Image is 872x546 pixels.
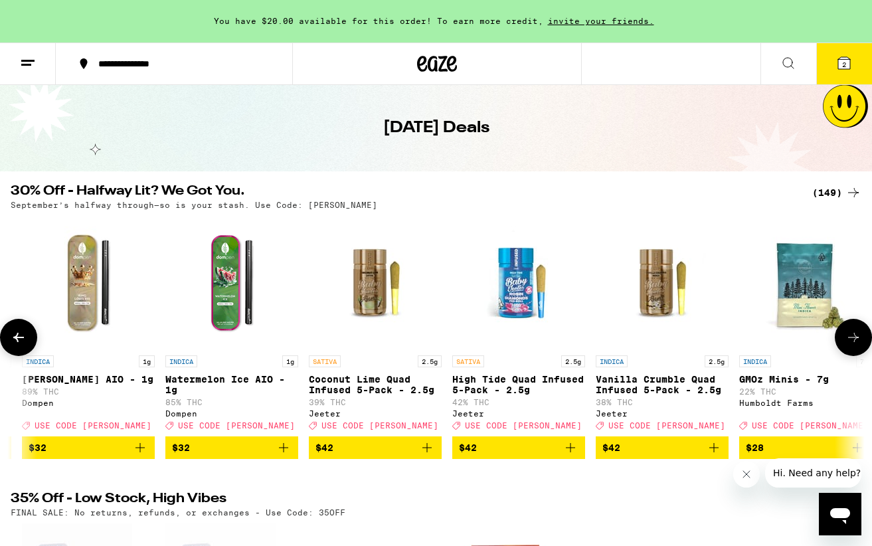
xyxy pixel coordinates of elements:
p: 39% THC [309,398,442,407]
p: 7g [856,355,872,367]
a: Open page for Vanilla Crumble Quad Infused 5-Pack - 2.5g from Jeeter [596,216,729,436]
a: Open page for Watermelon Ice AIO - 1g from Dompen [165,216,298,436]
span: $32 [29,442,46,453]
img: Jeeter - High Tide Quad Infused 5-Pack - 2.5g [452,216,585,349]
h2: 30% Off - Halfway Lit? We Got You. [11,185,796,201]
span: 2 [842,60,846,68]
a: Open page for Coconut Lime Quad Infused 5-Pack - 2.5g from Jeeter [309,216,442,436]
button: Add to bag [165,436,298,459]
h1: [DATE] Deals [383,117,489,139]
a: (149) [812,185,861,201]
span: $42 [459,442,477,453]
p: 1g [282,355,298,367]
span: $28 [746,442,764,453]
span: USE CODE [PERSON_NAME] [178,421,295,430]
span: USE CODE [PERSON_NAME] [608,421,725,430]
span: $42 [315,442,333,453]
span: $32 [172,442,190,453]
button: 2 [816,43,872,84]
img: Dompen - Watermelon Ice AIO - 1g [165,216,298,349]
span: USE CODE [PERSON_NAME] [752,421,869,430]
p: INDICA [22,355,54,367]
p: High Tide Quad Infused 5-Pack - 2.5g [452,374,585,395]
span: You have $20.00 available for this order! To earn more credit, [214,17,543,25]
button: Add to bag [596,436,729,459]
p: SATIVA [452,355,484,367]
img: Humboldt Farms - GMOz Minis - 7g [739,216,872,349]
span: $42 [602,442,620,453]
img: Jeeter - Coconut Lime Quad Infused 5-Pack - 2.5g [309,216,442,349]
button: Add to bag [22,436,155,459]
p: 2.5g [418,355,442,367]
span: invite your friends. [543,17,659,25]
p: Coconut Lime Quad Infused 5-Pack - 2.5g [309,374,442,395]
iframe: Close message [733,461,760,488]
p: INDICA [739,355,771,367]
p: 2.5g [561,355,585,367]
p: Watermelon Ice AIO - 1g [165,374,298,395]
p: INDICA [165,355,197,367]
p: 42% THC [452,398,585,407]
div: Dompen [22,399,155,407]
a: Open page for GMOz Minis - 7g from Humboldt Farms [739,216,872,436]
iframe: Message from company [765,458,861,488]
p: 89% THC [22,387,155,396]
p: 38% THC [596,398,729,407]
img: Dompen - King Louis XIII AIO - 1g [22,216,155,349]
span: USE CODE [PERSON_NAME] [35,421,151,430]
a: Open page for High Tide Quad Infused 5-Pack - 2.5g from Jeeter [452,216,585,436]
div: Jeeter [452,409,585,418]
p: FINAL SALE: No returns, refunds, or exchanges - Use Code: 35OFF [11,508,345,517]
p: September’s halfway through—so is your stash. Use Code: [PERSON_NAME] [11,201,377,209]
div: Humboldt Farms [739,399,872,407]
p: GMOz Minis - 7g [739,374,872,385]
p: 1g [139,355,155,367]
span: USE CODE [PERSON_NAME] [465,421,582,430]
p: Vanilla Crumble Quad Infused 5-Pack - 2.5g [596,374,729,395]
img: Jeeter - Vanilla Crumble Quad Infused 5-Pack - 2.5g [596,216,729,349]
p: 22% THC [739,387,872,396]
iframe: Button to launch messaging window [819,493,861,535]
h2: 35% Off - Low Stock, High Vibes [11,492,796,508]
button: Add to bag [309,436,442,459]
div: Jeeter [309,409,442,418]
a: (12) [818,492,861,508]
p: [PERSON_NAME] AIO - 1g [22,374,155,385]
a: Open page for King Louis XIII AIO - 1g from Dompen [22,216,155,436]
div: Dompen [165,409,298,418]
p: SATIVA [309,355,341,367]
p: 2.5g [705,355,729,367]
div: Jeeter [596,409,729,418]
button: Add to bag [739,436,872,459]
span: USE CODE [PERSON_NAME] [321,421,438,430]
p: INDICA [596,355,628,367]
button: Add to bag [452,436,585,459]
p: 85% THC [165,398,298,407]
